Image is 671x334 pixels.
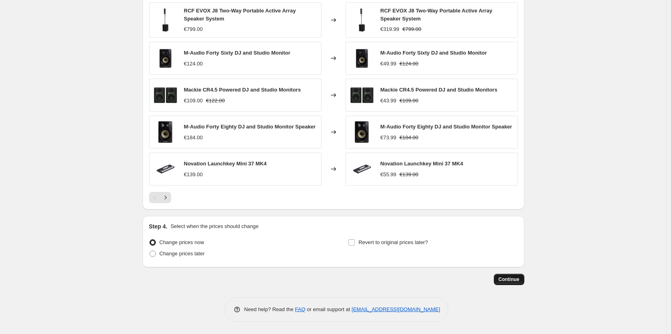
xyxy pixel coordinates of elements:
[206,97,225,105] strike: €122.00
[352,306,440,312] a: [EMAIL_ADDRESS][DOMAIN_NAME]
[305,306,352,312] span: or email support at
[184,25,203,33] div: €799.00
[381,8,493,22] span: RCF EVOX J8 Two-Way Portable Active Array Speaker System
[153,8,178,32] img: 0011_evox-j-total-1_1_80x.jpg
[160,192,171,203] button: Next
[149,222,168,230] h2: Step 4.
[184,134,203,142] div: €184.00
[399,60,418,68] strike: €124.00
[295,306,305,312] a: FAQ
[381,161,463,167] span: Novation Launchkey Mini 37 MK4
[153,120,178,144] img: maudio-forty-eighty-monitor_80x.jpg
[160,250,205,257] span: Change prices later
[153,157,178,181] img: novation-launchkey-mini-37-mk4-angled_80x.jpg
[184,50,290,56] span: M-Audio Forty Sixty DJ and Studio Monitor
[358,239,428,245] span: Revert to original prices later?
[399,134,418,142] strike: €184.00
[184,60,203,68] div: €124.00
[160,239,204,245] span: Change prices now
[381,124,512,130] span: M-Audio Forty Eighty DJ and Studio Monitor Speaker
[149,192,171,203] nav: Pagination
[381,171,397,179] div: €55.99
[350,157,374,181] img: novation-launchkey-mini-37-mk4-angled_80x.jpg
[381,97,397,105] div: €43.99
[381,87,497,93] span: Mackie CR4.5 Powered DJ and Studio Monitors
[184,8,296,22] span: RCF EVOX J8 Two-Way Portable Active Array Speaker System
[381,60,397,68] div: €49.99
[399,171,418,179] strike: €139.00
[381,134,397,142] div: €73.99
[499,276,520,283] span: Continue
[381,50,487,56] span: M-Audio Forty Sixty DJ and Studio Monitor
[184,87,301,93] span: Mackie CR4.5 Powered DJ and Studio Monitors
[153,46,178,70] img: maudio-forty-sixty-monitor_1_80x.jpg
[399,97,418,105] strike: €109.00
[184,161,267,167] span: Novation Launchkey Mini 37 MK4
[244,306,295,312] span: Need help? Read the
[350,120,374,144] img: maudio-forty-eighty-monitor_80x.jpg
[494,274,524,285] button: Continue
[350,46,374,70] img: maudio-forty-sixty-monitor_1_80x.jpg
[170,222,258,230] p: Select when the prices should change
[350,83,374,107] img: mackie-cr4.5-powered-dj-studio-monitors_1_80x.jpg
[381,25,399,33] div: €319.99
[153,83,178,107] img: mackie-cr4.5-powered-dj-studio-monitors_1_80x.jpg
[184,97,203,105] div: €109.00
[403,25,421,33] strike: €799.00
[184,124,316,130] span: M-Audio Forty Eighty DJ and Studio Monitor Speaker
[184,171,203,179] div: €139.00
[350,8,374,32] img: 0011_evox-j-total-1_1_80x.jpg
